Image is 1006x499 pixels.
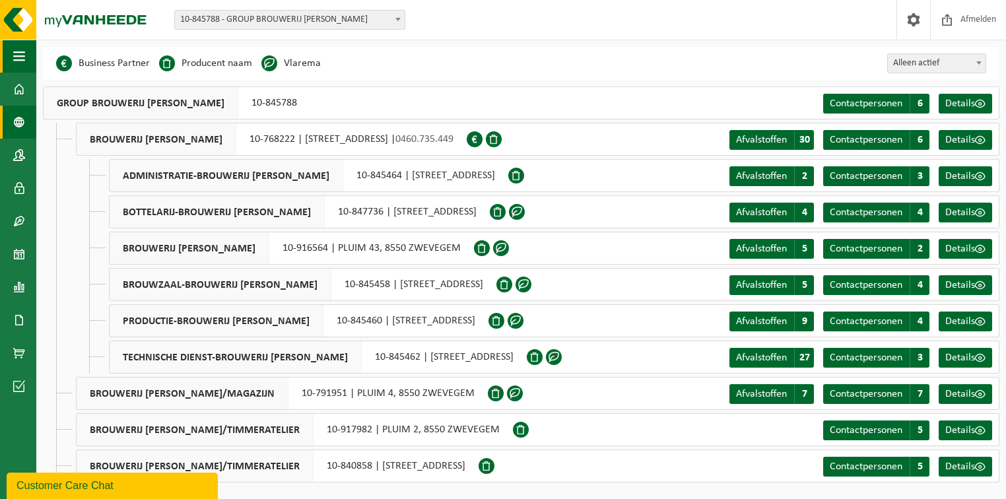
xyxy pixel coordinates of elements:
[910,457,929,477] span: 5
[910,312,929,331] span: 4
[109,232,474,265] div: 10-916564 | PLUIM 43, 8550 ZWEVEGEM
[44,87,238,119] span: GROUP BROUWERIJ [PERSON_NAME]
[109,341,527,374] div: 10-845462 | [STREET_ADDRESS]
[823,130,929,150] a: Contactpersonen 6
[794,130,814,150] span: 30
[910,348,929,368] span: 3
[823,203,929,222] a: Contactpersonen 4
[736,207,787,218] span: Afvalstoffen
[729,348,814,368] a: Afvalstoffen 27
[395,134,453,145] span: 0460.735.449
[77,123,236,155] span: BROUWERIJ [PERSON_NAME]
[830,280,902,290] span: Contactpersonen
[109,304,488,337] div: 10-845460 | [STREET_ADDRESS]
[939,457,992,477] a: Details
[945,98,975,109] span: Details
[830,244,902,254] span: Contactpersonen
[794,348,814,368] span: 27
[794,384,814,404] span: 7
[736,316,787,327] span: Afvalstoffen
[76,449,479,482] div: 10-840858 | [STREET_ADDRESS]
[910,203,929,222] span: 4
[887,53,986,73] span: Alleen actief
[939,348,992,368] a: Details
[830,316,902,327] span: Contactpersonen
[945,135,975,145] span: Details
[56,53,150,73] li: Business Partner
[830,389,902,399] span: Contactpersonen
[729,203,814,222] a: Afvalstoffen 4
[939,94,992,114] a: Details
[830,425,902,436] span: Contactpersonen
[945,389,975,399] span: Details
[910,166,929,186] span: 3
[939,166,992,186] a: Details
[823,275,929,295] a: Contactpersonen 4
[794,203,814,222] span: 4
[945,280,975,290] span: Details
[175,11,405,29] span: 10-845788 - GROUP BROUWERIJ OMER VANDER GHINSTE
[736,244,787,254] span: Afvalstoffen
[830,171,902,182] span: Contactpersonen
[77,414,314,446] span: BROUWERIJ [PERSON_NAME]/TIMMERATELIER
[823,312,929,331] a: Contactpersonen 4
[174,10,405,30] span: 10-845788 - GROUP BROUWERIJ OMER VANDER GHINSTE
[830,352,902,363] span: Contactpersonen
[729,384,814,404] a: Afvalstoffen 7
[939,130,992,150] a: Details
[794,166,814,186] span: 2
[729,275,814,295] a: Afvalstoffen 5
[729,239,814,259] a: Afvalstoffen 5
[794,239,814,259] span: 5
[823,166,929,186] a: Contactpersonen 3
[945,425,975,436] span: Details
[261,53,321,73] li: Vlarema
[110,305,323,337] span: PRODUCTIE-BROUWERIJ [PERSON_NAME]
[729,312,814,331] a: Afvalstoffen 9
[794,275,814,295] span: 5
[939,420,992,440] a: Details
[76,377,488,410] div: 10-791951 | PLUIM 4, 8550 ZWEVEGEM
[77,378,288,409] span: BROUWERIJ [PERSON_NAME]/MAGAZIJN
[110,196,325,228] span: BOTTELARIJ-BROUWERIJ [PERSON_NAME]
[945,461,975,472] span: Details
[7,470,220,499] iframe: chat widget
[823,420,929,440] a: Contactpersonen 5
[830,135,902,145] span: Contactpersonen
[939,203,992,222] a: Details
[76,123,467,156] div: 10-768222 | [STREET_ADDRESS] |
[939,239,992,259] a: Details
[910,94,929,114] span: 6
[77,450,314,482] span: BROUWERIJ [PERSON_NAME]/TIMMERATELIER
[945,316,975,327] span: Details
[823,94,929,114] a: Contactpersonen 6
[729,166,814,186] a: Afvalstoffen 2
[888,54,986,73] span: Alleen actief
[939,384,992,404] a: Details
[794,312,814,331] span: 9
[945,244,975,254] span: Details
[736,280,787,290] span: Afvalstoffen
[110,269,331,300] span: BROUWZAAL-BROUWERIJ [PERSON_NAME]
[729,130,814,150] a: Afvalstoffen 30
[910,239,929,259] span: 2
[823,457,929,477] a: Contactpersonen 5
[109,159,508,192] div: 10-845464 | [STREET_ADDRESS]
[823,239,929,259] a: Contactpersonen 2
[110,232,269,264] span: BROUWERIJ [PERSON_NAME]
[910,130,929,150] span: 6
[736,135,787,145] span: Afvalstoffen
[109,195,490,228] div: 10-847736 | [STREET_ADDRESS]
[159,53,252,73] li: Producent naam
[830,207,902,218] span: Contactpersonen
[109,268,496,301] div: 10-845458 | [STREET_ADDRESS]
[823,384,929,404] a: Contactpersonen 7
[736,171,787,182] span: Afvalstoffen
[945,207,975,218] span: Details
[945,352,975,363] span: Details
[910,275,929,295] span: 4
[76,413,513,446] div: 10-917982 | PLUIM 2, 8550 ZWEVEGEM
[736,389,787,399] span: Afvalstoffen
[939,275,992,295] a: Details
